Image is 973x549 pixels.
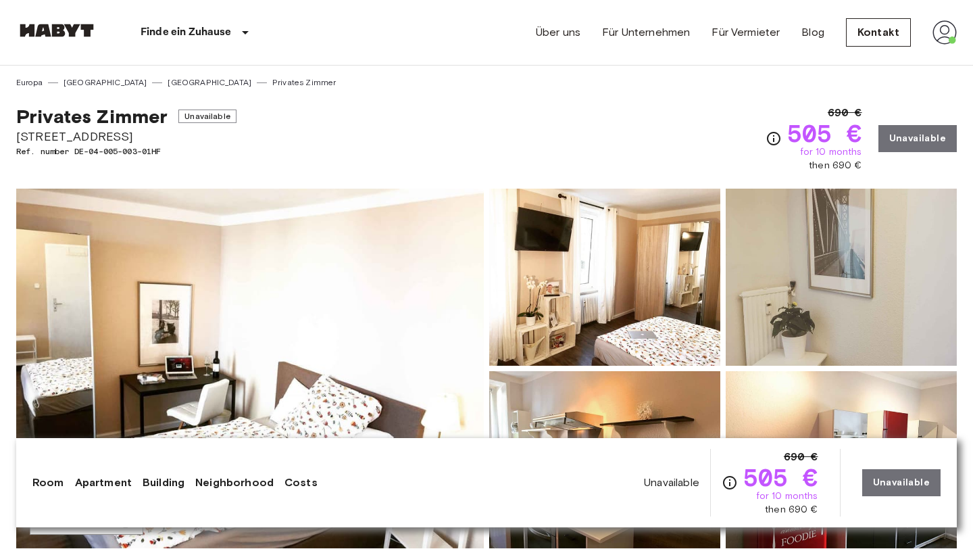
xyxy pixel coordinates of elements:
img: Habyt [16,24,97,37]
img: Picture of unit DE-04-005-003-01HF [489,371,720,548]
a: Apartment [75,475,132,491]
span: for 10 months [800,145,862,159]
img: avatar [932,20,957,45]
span: then 690 € [765,503,818,517]
span: for 10 months [756,490,818,503]
a: [GEOGRAPHIC_DATA] [168,76,251,89]
a: Über uns [536,24,580,41]
a: Kontakt [846,18,911,47]
p: Finde ein Zuhause [141,24,232,41]
img: Picture of unit DE-04-005-003-01HF [726,189,957,366]
a: Europa [16,76,43,89]
span: Ref. number DE-04-005-003-01HF [16,145,236,158]
a: Für Unternehmen [602,24,690,41]
svg: Check cost overview for full price breakdown. Please note that discounts apply to new joiners onl... [722,475,738,491]
img: Picture of unit DE-04-005-003-01HF [489,189,720,366]
img: Picture of unit DE-04-005-003-01HF [726,371,957,548]
span: 690 € [784,449,818,465]
span: Unavailable [178,110,236,123]
span: Privates Zimmer [16,105,168,128]
a: Room [32,475,64,491]
span: Unavailable [644,475,699,490]
span: then 690 € [809,159,862,172]
span: 505 € [743,465,818,490]
a: Neighborhood [195,475,274,491]
svg: Check cost overview for full price breakdown. Please note that discounts apply to new joiners onl... [766,130,782,147]
span: 690 € [828,105,862,121]
a: Blog [801,24,824,41]
span: 505 € [787,121,862,145]
a: [GEOGRAPHIC_DATA] [64,76,147,89]
a: Für Vermieter [712,24,780,41]
a: Costs [284,475,318,491]
a: Privates Zimmer [272,76,336,89]
a: Building [143,475,184,491]
img: Marketing picture of unit DE-04-005-003-01HF [16,189,484,548]
span: [STREET_ADDRESS] [16,128,236,145]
